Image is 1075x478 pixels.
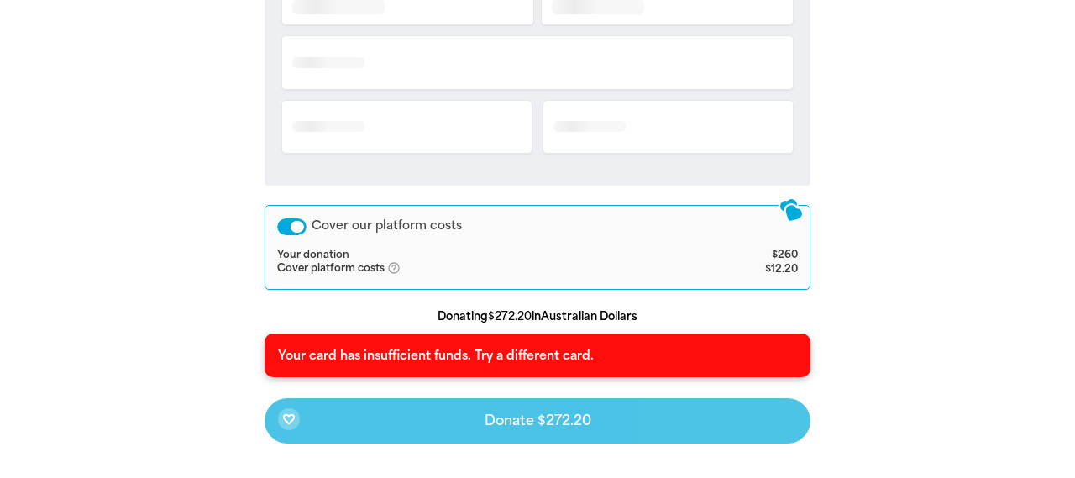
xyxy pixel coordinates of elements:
[690,249,798,262] td: $260
[277,249,690,262] td: Your donation
[690,261,798,276] td: $12.20
[277,218,307,235] button: Cover our platform costs
[387,261,414,275] i: help_outlined
[278,347,797,364] p: Your card has insufficient funds. Try a different card.
[265,308,810,325] p: Donating in Australian Dollars
[488,310,532,323] b: $272.20
[277,261,690,276] td: Cover platform costs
